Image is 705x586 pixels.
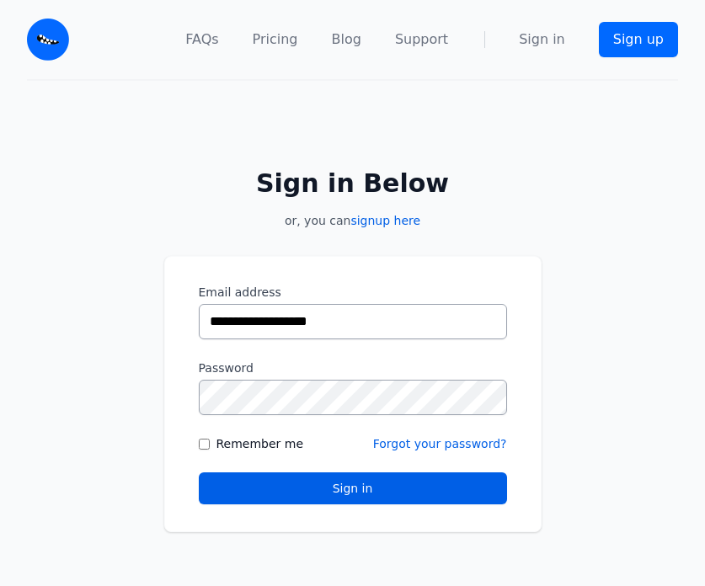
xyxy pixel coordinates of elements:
a: signup here [350,214,420,227]
a: FAQs [185,29,218,50]
a: Blog [332,29,361,50]
h2: Sign in Below [164,168,542,199]
p: or, you can [164,212,542,229]
a: Sign in [519,29,565,50]
img: Email Monster [27,19,69,61]
a: Support [395,29,448,50]
label: Password [199,360,507,376]
button: Sign in [199,472,507,504]
label: Email address [199,284,507,301]
label: Remember me [216,435,304,452]
a: Pricing [253,29,298,50]
a: Sign up [599,22,678,57]
a: Forgot your password? [373,437,507,450]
